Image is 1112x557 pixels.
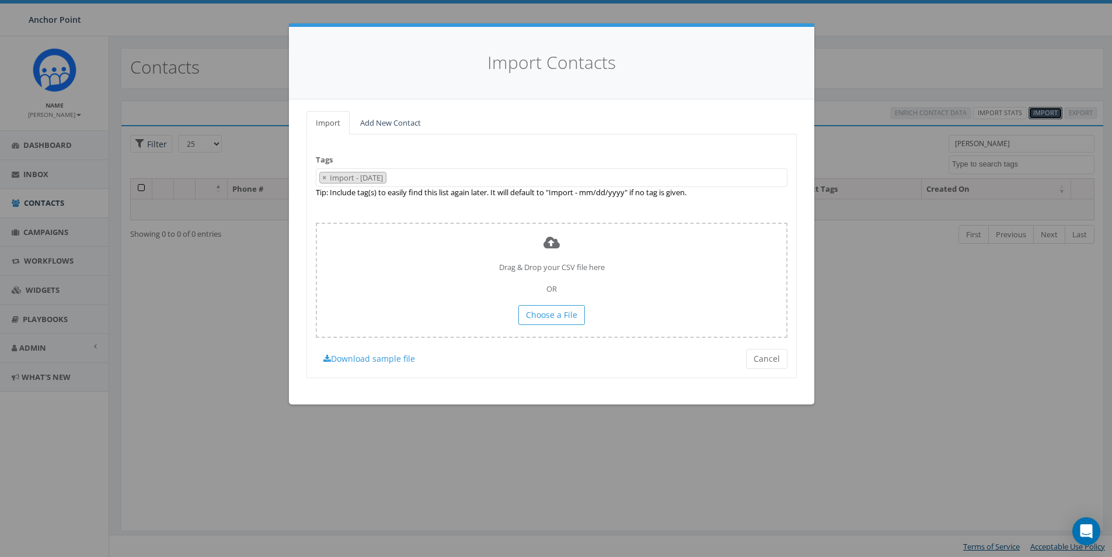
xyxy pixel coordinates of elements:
[389,173,395,184] textarea: Search
[526,309,577,320] span: Choose a File
[316,223,787,338] div: Drag & Drop your CSV file here
[320,172,329,184] button: Remove item
[746,349,787,369] button: Cancel
[1072,517,1100,545] div: Open Intercom Messenger
[319,172,386,184] li: Import - 09/16/2025
[306,111,350,135] a: Import
[316,187,686,198] label: Tip: Include tag(s) to easily find this list again later. It will default to "Import - mm/dd/yyyy...
[351,111,430,135] a: Add New Contact
[306,50,797,75] h4: Import Contacts
[546,283,557,294] span: OR
[316,154,333,165] label: Tags
[329,172,386,183] span: Import - [DATE]
[316,349,423,369] a: Download sample file
[322,172,326,183] span: ×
